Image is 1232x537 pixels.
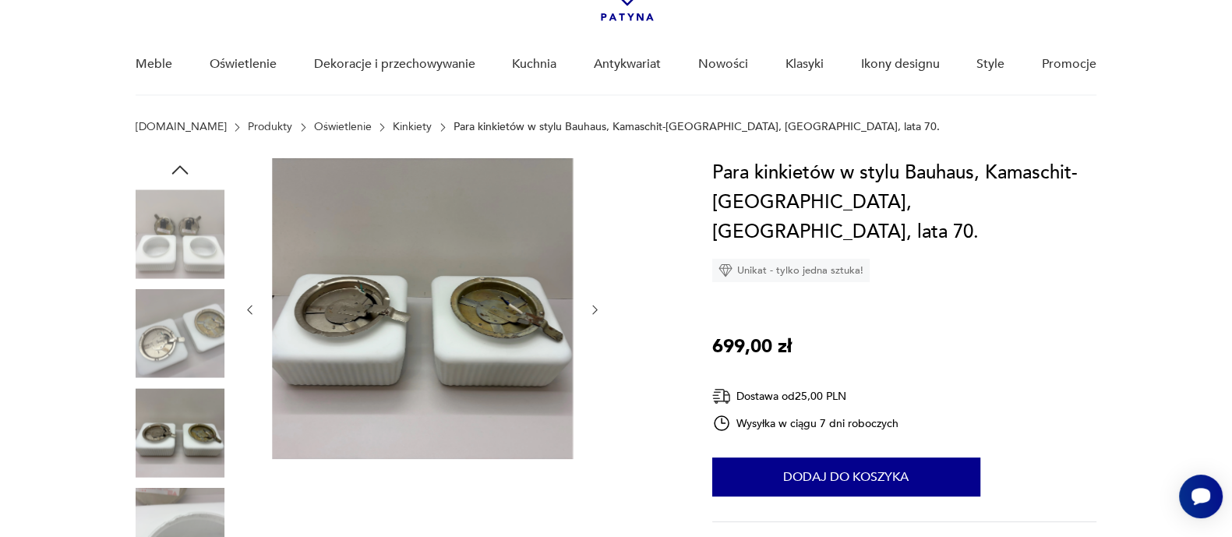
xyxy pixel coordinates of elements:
a: Klasyki [785,34,824,94]
img: Ikona dostawy [712,387,731,406]
a: Kuchnia [512,34,556,94]
img: Zdjęcie produktu Para kinkietów w stylu Bauhaus, Kamaschit-Silistra, Niemcy, lata 70. [136,388,224,477]
h1: Para kinkietów w stylu Bauhaus, Kamaschit-[GEOGRAPHIC_DATA], [GEOGRAPHIC_DATA], lata 70. [712,158,1096,247]
a: Kinkiety [393,121,432,133]
img: Zdjęcie produktu Para kinkietów w stylu Bauhaus, Kamaschit-Silistra, Niemcy, lata 70. [136,289,224,378]
img: Ikona diamentu [718,263,732,277]
p: 699,00 zł [712,332,792,362]
img: Zdjęcie produktu Para kinkietów w stylu Bauhaus, Kamaschit-Silistra, Niemcy, lata 70. [136,189,224,278]
a: Style [976,34,1004,94]
a: Dekoracje i przechowywanie [314,34,475,94]
a: Nowości [698,34,748,94]
a: Meble [136,34,172,94]
button: Dodaj do koszyka [712,458,980,496]
div: Unikat - tylko jedna sztuka! [712,259,870,282]
a: Oświetlenie [314,121,372,133]
iframe: Smartsupp widget button [1179,475,1223,518]
img: Zdjęcie produktu Para kinkietów w stylu Bauhaus, Kamaschit-Silistra, Niemcy, lata 70. [272,158,573,459]
a: Promocje [1042,34,1096,94]
a: [DOMAIN_NAME] [136,121,227,133]
a: Produkty [248,121,292,133]
div: Wysyłka w ciągu 7 dni roboczych [712,414,899,433]
div: Dostawa od 25,00 PLN [712,387,899,406]
p: Para kinkietów w stylu Bauhaus, Kamaschit-[GEOGRAPHIC_DATA], [GEOGRAPHIC_DATA], lata 70. [454,121,940,133]
a: Antykwariat [594,34,661,94]
a: Ikony designu [860,34,939,94]
a: Oświetlenie [210,34,277,94]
